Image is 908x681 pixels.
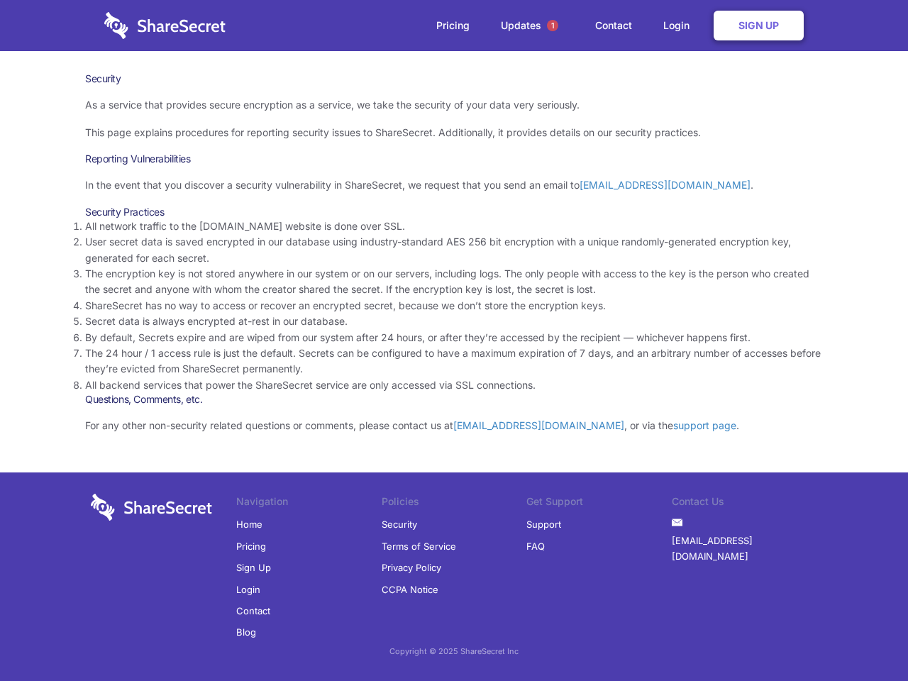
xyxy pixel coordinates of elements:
[104,12,226,39] img: logo-wordmark-white-trans-d4663122ce5f474addd5e946df7df03e33cb6a1c49d2221995e7729f52c070b2.svg
[85,218,823,234] li: All network traffic to the [DOMAIN_NAME] website is done over SSL.
[85,97,823,113] p: As a service that provides secure encryption as a service, we take the security of your data very...
[85,266,823,298] li: The encryption key is not stored anywhere in our system or on our servers, including logs. The on...
[85,345,823,377] li: The 24 hour / 1 access rule is just the default. Secrets can be configured to have a maximum expi...
[236,494,382,514] li: Navigation
[526,536,545,557] a: FAQ
[382,557,441,578] a: Privacy Policy
[672,494,817,514] li: Contact Us
[85,330,823,345] li: By default, Secrets expire and are wiped from our system after 24 hours, or after they’re accesse...
[382,494,527,514] li: Policies
[236,600,270,621] a: Contact
[673,419,736,431] a: support page
[649,4,711,48] a: Login
[85,377,823,393] li: All backend services that power the ShareSecret service are only accessed via SSL connections.
[85,393,823,406] h3: Questions, Comments, etc.
[672,530,817,567] a: [EMAIL_ADDRESS][DOMAIN_NAME]
[236,579,260,600] a: Login
[526,494,672,514] li: Get Support
[85,234,823,266] li: User secret data is saved encrypted in our database using industry-standard AES 256 bit encryptio...
[547,20,558,31] span: 1
[85,298,823,314] li: ShareSecret has no way to access or recover an encrypted secret, because we don’t store the encry...
[85,153,823,165] h3: Reporting Vulnerabilities
[236,514,262,535] a: Home
[85,72,823,85] h1: Security
[382,579,438,600] a: CCPA Notice
[526,514,561,535] a: Support
[422,4,484,48] a: Pricing
[236,557,271,578] a: Sign Up
[85,177,823,193] p: In the event that you discover a security vulnerability in ShareSecret, we request that you send ...
[85,418,823,433] p: For any other non-security related questions or comments, please contact us at , or via the .
[382,514,417,535] a: Security
[382,536,456,557] a: Terms of Service
[580,179,751,191] a: [EMAIL_ADDRESS][DOMAIN_NAME]
[91,494,212,521] img: logo-wordmark-white-trans-d4663122ce5f474addd5e946df7df03e33cb6a1c49d2221995e7729f52c070b2.svg
[581,4,646,48] a: Contact
[85,206,823,218] h3: Security Practices
[236,621,256,643] a: Blog
[236,536,266,557] a: Pricing
[714,11,804,40] a: Sign Up
[85,125,823,140] p: This page explains procedures for reporting security issues to ShareSecret. Additionally, it prov...
[85,314,823,329] li: Secret data is always encrypted at-rest in our database.
[453,419,624,431] a: [EMAIL_ADDRESS][DOMAIN_NAME]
